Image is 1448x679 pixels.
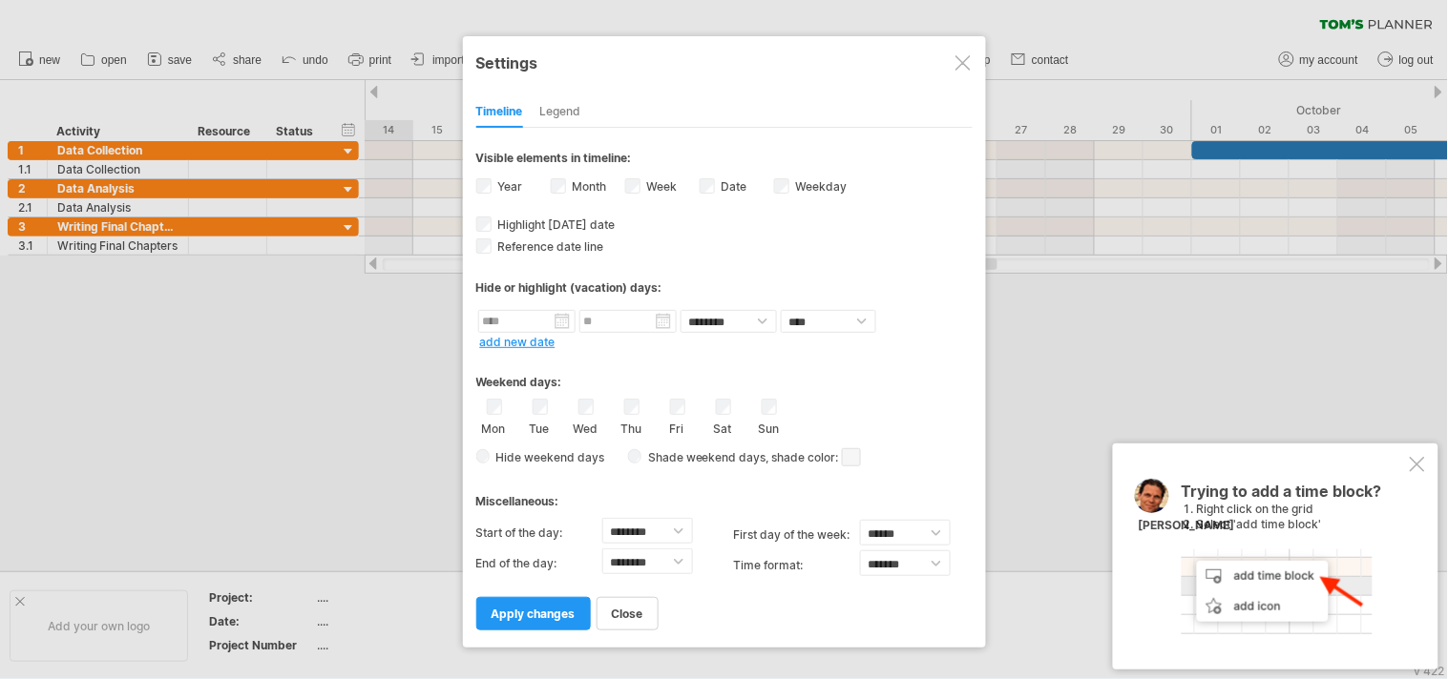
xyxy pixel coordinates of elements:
div: Settings [476,45,973,79]
span: click here to change the shade color [842,448,861,466]
li: Right click on the grid [1197,502,1406,518]
label: Weekday [792,179,848,194]
label: Time format: [734,550,860,581]
div: Legend [540,97,581,128]
label: Year [494,179,523,194]
span: apply changes [492,607,576,621]
label: Week [643,179,678,194]
label: Mon [482,418,506,436]
span: Hide weekend days [490,450,605,464]
label: Wed [574,418,598,436]
label: Date [718,179,747,194]
div: Timeline [476,97,523,128]
span: Reference date line [494,239,604,254]
div: Visible elements in timeline: [476,151,973,171]
a: add new date [480,335,556,349]
div: Weekend days: [476,357,973,394]
label: Fri [665,418,689,436]
span: Shade weekend days [641,450,766,464]
label: Start of the day: [476,518,602,548]
span: Highlight [DATE] date [494,217,616,232]
a: close [597,597,659,630]
a: apply changes [476,597,591,630]
label: Month [569,179,607,194]
label: Sun [757,418,781,436]
label: End of the day: [476,548,602,579]
label: first day of the week: [734,520,860,550]
label: Sat [711,418,735,436]
div: Hide or highlight (vacation) days: [476,280,973,295]
label: Tue [528,418,552,436]
div: Miscellaneous: [476,476,973,513]
label: Thu [619,418,643,436]
li: Select 'add time block' [1197,517,1406,533]
span: , shade color: [766,446,861,469]
span: Trying to add a time block? [1182,482,1382,510]
span: close [612,607,643,621]
div: [PERSON_NAME] [1139,518,1235,534]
